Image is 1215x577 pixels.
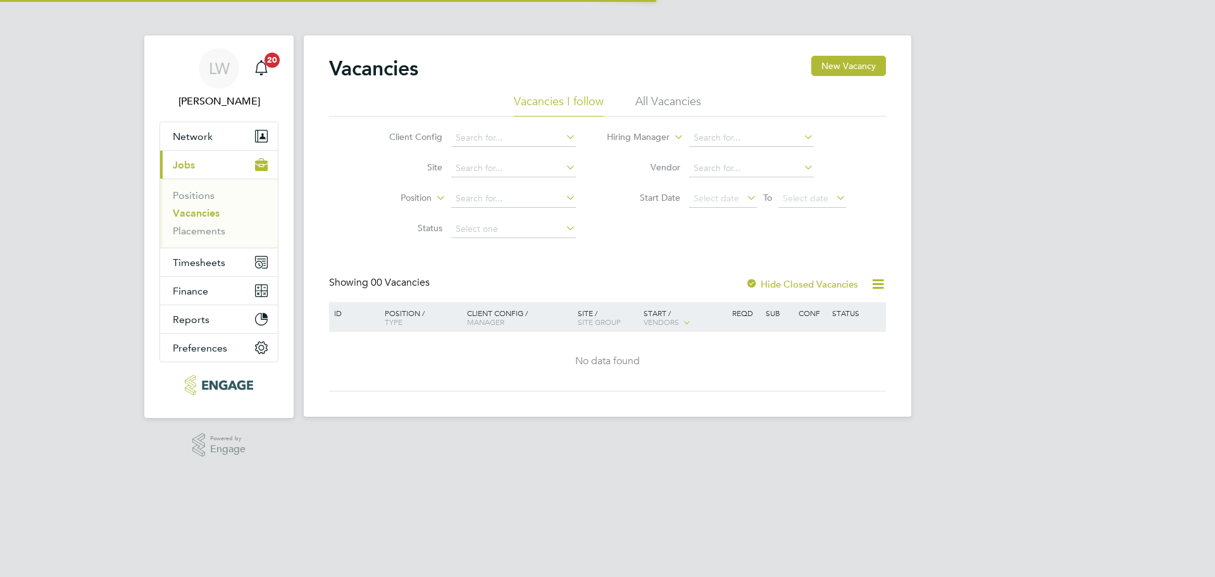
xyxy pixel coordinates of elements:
input: Search for... [451,129,576,147]
span: Network [173,130,213,143]
span: Select date [783,193,828,204]
a: Positions [173,189,215,201]
div: Jobs [160,179,278,248]
div: Reqd [729,302,762,324]
button: Timesheets [160,248,278,276]
button: Preferences [160,334,278,362]
input: Search for... [451,160,576,177]
div: Showing [329,276,432,289]
label: Client Config [370,131,442,143]
span: To [759,189,776,206]
label: Status [370,222,442,234]
div: Site / [575,302,641,333]
button: Jobs [160,151,278,179]
span: LW [209,60,230,77]
button: Finance [160,277,278,305]
span: Engage [210,444,246,455]
span: Site Group [578,317,621,327]
span: Lana Williams [159,94,278,109]
button: Reports [160,305,278,333]
span: Type [385,317,402,327]
span: Reports [173,314,209,326]
span: Preferences [173,342,227,354]
label: Position [359,192,432,205]
span: 20 [265,53,280,68]
a: Vacancies [173,207,220,219]
div: Conf [795,302,828,324]
button: New Vacancy [811,56,886,76]
label: Start Date [607,192,680,203]
div: Position / [375,302,464,333]
span: Timesheets [173,257,225,269]
a: Powered byEngage [192,433,246,457]
span: Jobs [173,159,195,171]
div: Start / [640,302,729,334]
div: Status [829,302,884,324]
li: All Vacancies [635,94,701,117]
img: xede-logo-retina.png [185,375,252,395]
div: Sub [763,302,795,324]
span: Powered by [210,433,246,444]
a: LW[PERSON_NAME] [159,48,278,109]
label: Vendor [607,162,680,173]
a: Placements [173,225,225,237]
nav: Main navigation [144,35,294,418]
h2: Vacancies [329,56,418,81]
div: Client Config / [464,302,575,333]
input: Search for... [451,190,576,208]
a: 20 [249,48,274,89]
div: ID [331,302,375,324]
span: Finance [173,285,208,297]
span: 00 Vacancies [371,276,430,289]
input: Search for... [689,160,814,177]
span: Select date [694,193,739,204]
input: Search for... [689,129,814,147]
label: Site [370,162,442,173]
label: Hiring Manager [597,131,670,144]
span: Manager [467,317,504,327]
span: Vendors [644,317,679,327]
input: Select one [451,220,576,238]
a: Go to home page [159,375,278,395]
label: Hide Closed Vacancies [745,278,858,290]
li: Vacancies I follow [514,94,604,117]
div: No data found [331,355,884,368]
button: Network [160,122,278,150]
